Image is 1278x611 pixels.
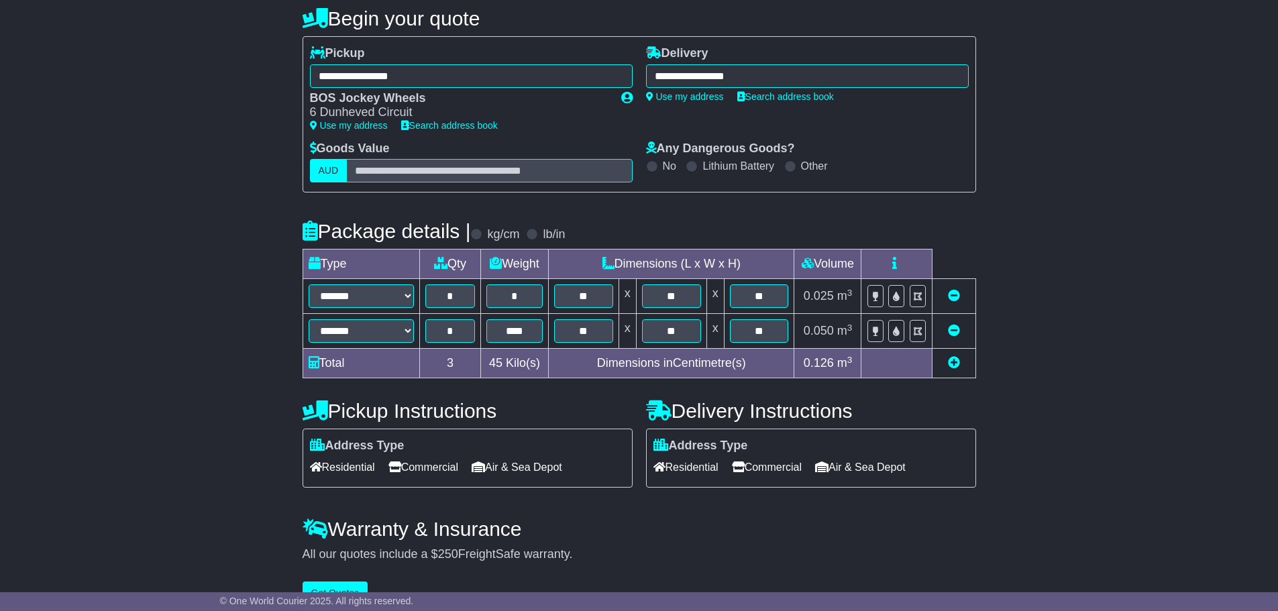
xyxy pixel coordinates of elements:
h4: Warranty & Insurance [303,518,976,540]
span: 45 [489,356,502,370]
h4: Pickup Instructions [303,400,633,422]
a: Search address book [737,91,834,102]
span: 0.025 [804,289,834,302]
a: Remove this item [948,324,960,337]
td: Type [303,249,420,279]
td: 3 [420,349,481,378]
label: Pickup [310,46,365,61]
td: x [706,314,724,349]
a: Use my address [310,120,388,131]
td: Dimensions (L x W x H) [549,249,794,279]
sup: 3 [847,323,853,333]
span: © One World Courier 2025. All rights reserved. [220,596,414,606]
span: Air & Sea Depot [472,457,562,478]
td: x [619,314,636,349]
label: Address Type [653,439,748,453]
div: BOS Jockey Wheels [310,91,608,106]
td: Dimensions in Centimetre(s) [549,349,794,378]
a: Remove this item [948,289,960,302]
span: m [837,289,853,302]
label: No [663,160,676,172]
td: Kilo(s) [480,349,548,378]
label: Lithium Battery [702,160,774,172]
label: Any Dangerous Goods? [646,142,795,156]
label: AUD [310,159,348,182]
sup: 3 [847,355,853,365]
h4: Delivery Instructions [646,400,976,422]
span: 0.050 [804,324,834,337]
a: Use my address [646,91,724,102]
sup: 3 [847,288,853,298]
a: Add new item [948,356,960,370]
td: Total [303,349,420,378]
span: Commercial [388,457,458,478]
span: Commercial [732,457,802,478]
span: Air & Sea Depot [815,457,906,478]
span: Residential [310,457,375,478]
span: m [837,324,853,337]
div: All our quotes include a $ FreightSafe warranty. [303,547,976,562]
td: Qty [420,249,481,279]
label: Other [801,160,828,172]
span: Residential [653,457,718,478]
h4: Package details | [303,220,471,242]
h4: Begin your quote [303,7,976,30]
label: Delivery [646,46,708,61]
label: Goods Value [310,142,390,156]
td: x [619,279,636,314]
label: Address Type [310,439,405,453]
button: Get Quotes [303,581,368,605]
div: 6 Dunheved Circuit [310,105,608,120]
td: Weight [480,249,548,279]
td: Volume [794,249,861,279]
span: m [837,356,853,370]
span: 250 [438,547,458,561]
label: kg/cm [487,227,519,242]
span: 0.126 [804,356,834,370]
td: x [706,279,724,314]
a: Search address book [401,120,498,131]
label: lb/in [543,227,565,242]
